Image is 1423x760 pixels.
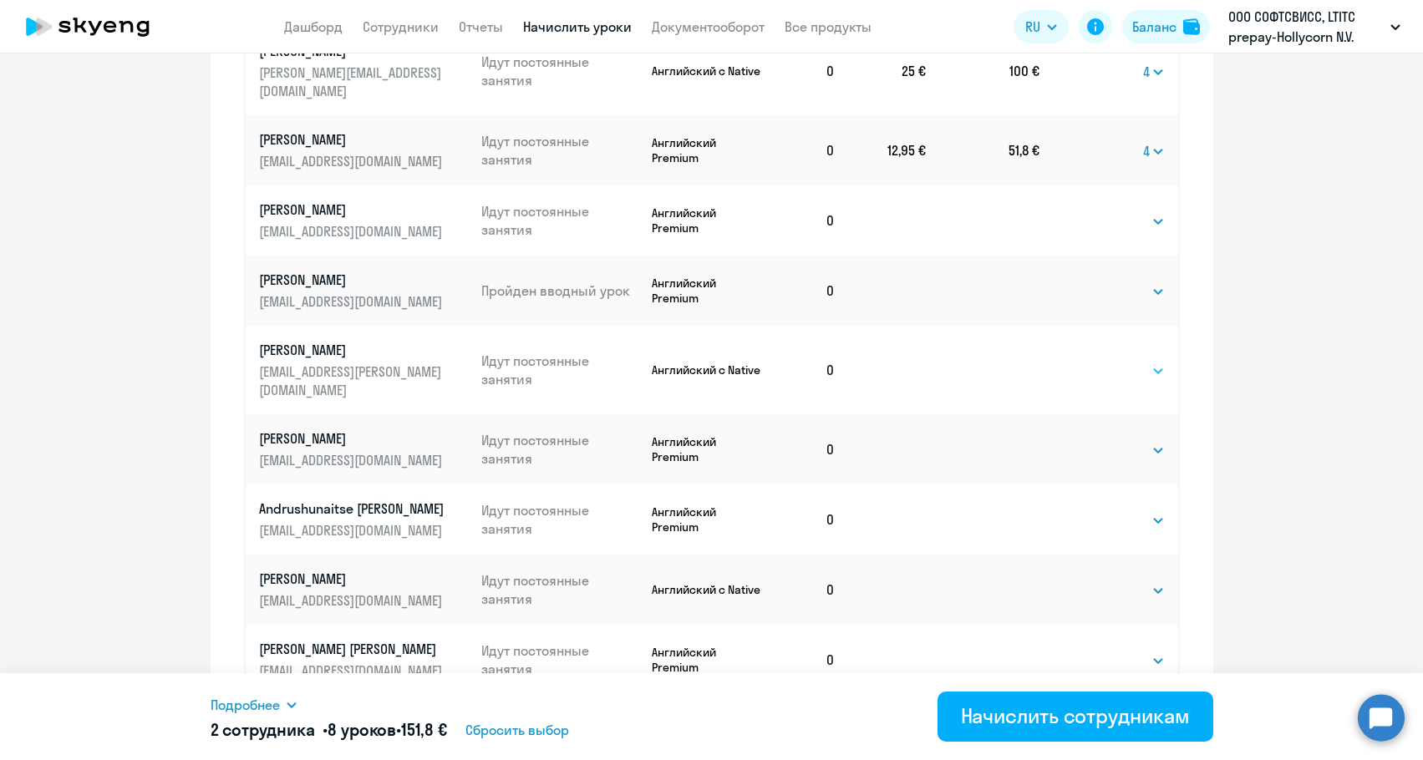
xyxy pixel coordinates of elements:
[765,555,850,625] td: 0
[765,27,850,115] td: 0
[765,625,850,695] td: 0
[259,661,446,680] p: [EMAIL_ADDRESS][DOMAIN_NAME]
[938,692,1213,742] button: Начислить сотрудникам
[259,63,446,100] p: [PERSON_NAME][EMAIL_ADDRESS][DOMAIN_NAME]
[849,115,926,185] td: 12,95 €
[481,641,638,678] p: Идут постоянные занятия
[259,271,446,289] p: [PERSON_NAME]
[652,645,765,675] p: Английский Premium
[481,501,638,538] p: Идут постоянные занятия
[259,130,446,149] p: [PERSON_NAME]
[259,130,469,170] a: [PERSON_NAME][EMAIL_ADDRESS][DOMAIN_NAME]
[523,18,632,35] a: Начислить уроки
[926,115,1039,185] td: 51,8 €
[259,200,469,241] a: [PERSON_NAME][EMAIL_ADDRESS][DOMAIN_NAME]
[259,341,446,359] p: [PERSON_NAME]
[211,695,280,715] span: Подробнее
[259,200,446,219] p: [PERSON_NAME]
[259,271,469,311] a: [PERSON_NAME][EMAIL_ADDRESS][DOMAIN_NAME]
[961,702,1190,729] div: Начислить сотрудникам
[259,499,469,540] a: Andrushunaitse [PERSON_NAME][EMAIL_ADDRESS][DOMAIN_NAME]
[259,42,469,100] a: [PERSON_NAME][PERSON_NAME][EMAIL_ADDRESS][DOMAIN_NAME]
[1014,10,1069,43] button: RU
[259,341,469,399] a: [PERSON_NAME][EMAIL_ADDRESS][PERSON_NAME][DOMAIN_NAME]
[652,582,765,597] p: Английский с Native
[259,451,446,469] p: [EMAIL_ADDRESS][DOMAIN_NAME]
[1122,10,1210,43] button: Балансbalance
[1220,7,1409,47] button: ООО СОФТСВИСС, LTITC prepay-Hollycorn N.V.
[284,18,343,35] a: Дашборд
[259,499,446,518] p: Andrushunaitse [PERSON_NAME]
[652,205,765,236] p: Английский Premium
[328,719,396,740] span: 8 уроков
[1183,18,1200,35] img: balance
[652,504,765,535] p: Английский Premium
[481,132,638,169] p: Идут постоянные занятия
[259,640,469,680] a: [PERSON_NAME] [PERSON_NAME][EMAIL_ADDRESS][DOMAIN_NAME]
[652,18,765,35] a: Документооборот
[259,222,446,241] p: [EMAIL_ADDRESS][DOMAIN_NAME]
[363,18,439,35] a: Сотрудники
[465,720,569,740] span: Сбросить выбор
[259,362,446,399] p: [EMAIL_ADDRESS][PERSON_NAME][DOMAIN_NAME]
[652,434,765,464] p: Английский Premium
[259,570,469,610] a: [PERSON_NAME][EMAIL_ADDRESS][DOMAIN_NAME]
[1025,17,1040,37] span: RU
[1132,17,1177,37] div: Баланс
[259,521,446,540] p: [EMAIL_ADDRESS][DOMAIN_NAME]
[765,115,850,185] td: 0
[401,719,447,740] span: 151,8 €
[765,185,850,256] td: 0
[259,591,446,610] p: [EMAIL_ADDRESS][DOMAIN_NAME]
[765,326,850,414] td: 0
[785,18,872,35] a: Все продукты
[211,718,447,742] h5: 2 сотрудника • •
[765,256,850,326] td: 0
[481,53,638,89] p: Идут постоянные занятия
[652,276,765,306] p: Английский Premium
[259,570,446,588] p: [PERSON_NAME]
[926,27,1039,115] td: 100 €
[765,414,850,484] td: 0
[259,292,446,311] p: [EMAIL_ADDRESS][DOMAIN_NAME]
[481,431,638,468] p: Идут постоянные занятия
[259,152,446,170] p: [EMAIL_ADDRESS][DOMAIN_NAME]
[652,362,765,377] p: Английский с Native
[652,135,765,165] p: Английский Premium
[652,63,765,79] p: Английский с Native
[259,640,446,658] p: [PERSON_NAME] [PERSON_NAME]
[765,484,850,555] td: 0
[1228,7,1384,47] p: ООО СОФТСВИСС, LTITC prepay-Hollycorn N.V.
[849,27,926,115] td: 25 €
[481,571,638,608] p: Идут постоянные занятия
[481,202,638,239] p: Идут постоянные занятия
[459,18,503,35] a: Отчеты
[481,352,638,388] p: Идут постоянные занятия
[259,429,446,448] p: [PERSON_NAME]
[259,429,469,469] a: [PERSON_NAME][EMAIL_ADDRESS][DOMAIN_NAME]
[481,281,638,300] p: Пройден вводный урок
